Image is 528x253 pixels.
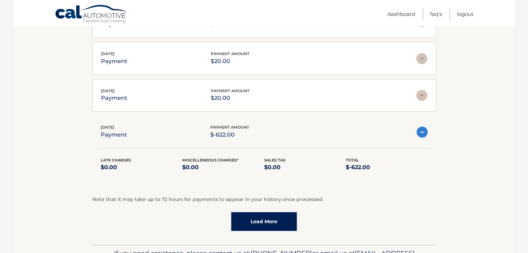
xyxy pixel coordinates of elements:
[101,88,115,93] span: [DATE]
[101,130,127,140] p: payment
[416,53,427,64] img: accordion-rest.svg
[101,158,131,163] span: Late Charges
[101,163,183,172] p: $0.00
[182,163,264,172] p: $0.00
[264,163,346,172] p: $0.00
[231,212,297,231] a: Load More
[101,56,127,66] p: payment
[211,51,250,56] span: payment amount
[101,93,127,103] p: payment
[346,158,359,163] span: Total
[101,125,114,130] span: [DATE]
[457,8,473,20] a: Logout
[430,8,442,20] a: FAQ's
[55,5,128,25] a: Cal Automotive
[101,51,115,56] span: [DATE]
[92,195,436,204] p: Note that it may take up to 72 hours for payments to appear in your history once processed.
[211,88,250,93] span: payment amount
[210,125,249,130] span: payment amount
[210,130,249,140] p: $-622.00
[211,56,250,66] p: $20.00
[182,158,238,163] span: Miscelleneous Charges*
[416,90,427,101] img: accordion-rest.svg
[346,163,428,172] p: $-622.00
[211,93,250,103] p: $20.00
[387,8,415,20] a: Dashboard
[417,127,428,138] img: accordion-active.svg
[264,158,286,163] span: Sales Tax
